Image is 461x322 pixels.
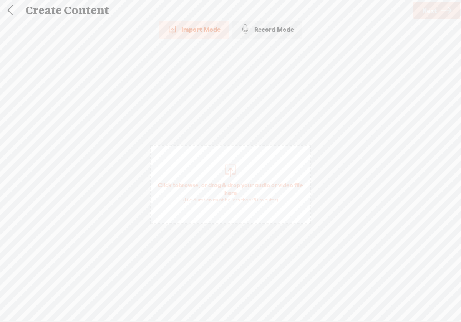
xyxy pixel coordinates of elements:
div: Import Mode [159,20,229,39]
span: Click to , or drag & drop your audio or video file here [151,177,310,207]
div: (File duration must be less than 90 minutes) [155,197,307,203]
div: Record Mode [232,20,302,39]
span: browse [179,182,199,188]
span: Next [422,1,437,20]
div: Create Content [20,0,412,20]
